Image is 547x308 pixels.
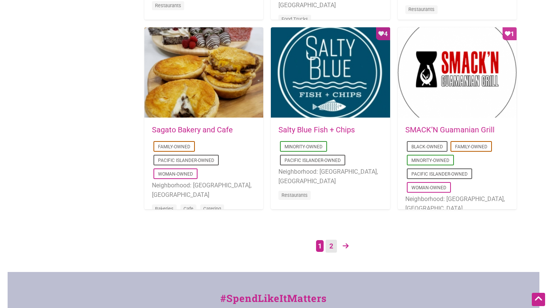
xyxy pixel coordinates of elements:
[183,206,193,212] a: Cafe
[278,167,382,186] li: Neighborhood: [GEOGRAPHIC_DATA], [GEOGRAPHIC_DATA]
[532,293,545,306] div: Scroll Back to Top
[411,144,443,149] a: Black-Owned
[281,16,308,22] a: Food Trucks
[411,171,468,177] a: Pacific Islander-Owned
[152,125,233,134] a: Sagato Bakery and Cafe
[203,206,221,212] a: Catering
[285,144,323,149] a: Minority-Owned
[281,192,308,198] a: Restaurants
[455,144,487,149] a: Family-Owned
[155,3,181,8] a: Restaurants
[278,125,355,134] a: Salty Blue Fish + Chips
[405,125,495,134] a: SMACK’N Guamanian Grill
[405,194,509,214] li: Neighborhood: [GEOGRAPHIC_DATA], [GEOGRAPHIC_DATA]
[158,144,190,149] a: Family-Owned
[408,6,435,12] a: Restaurants
[158,158,214,163] a: Pacific Islander-Owned
[326,240,337,253] a: Page 2
[285,158,341,163] a: Pacific Islander-Owned
[411,158,449,163] a: Minority-Owned
[411,185,446,190] a: Woman-Owned
[152,181,256,200] li: Neighborhood: [GEOGRAPHIC_DATA], [GEOGRAPHIC_DATA]
[155,206,174,212] a: Bakeries
[158,171,193,177] a: Woman-Owned
[316,240,324,252] span: Page 1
